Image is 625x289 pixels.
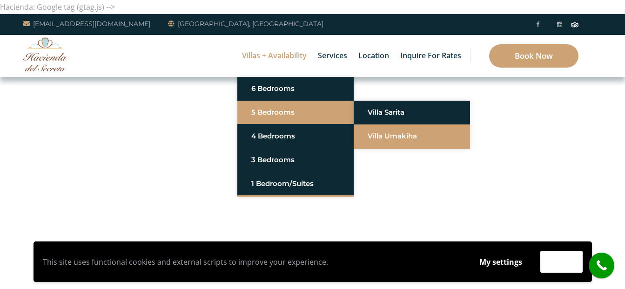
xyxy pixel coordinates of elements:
[251,104,340,121] a: 5 Bedrooms
[396,35,466,77] a: Inquire for Rates
[23,18,150,29] a: [EMAIL_ADDRESS][DOMAIN_NAME]
[354,35,394,77] a: Location
[368,128,456,144] a: Villa Umakiha
[237,35,311,77] a: Villas + Availability
[313,35,352,77] a: Services
[489,44,578,68] a: Book Now
[23,37,67,71] img: Awesome Logo
[368,104,456,121] a: Villa Sarita
[540,251,583,273] button: Accept
[470,251,531,273] button: My settings
[251,128,340,144] a: 4 Bedrooms
[589,253,614,278] a: call
[43,255,461,269] p: This site uses functional cookies and external scripts to improve your experience.
[251,175,340,192] a: 1 Bedroom/Suites
[251,151,340,168] a: 3 Bedrooms
[591,255,612,276] i: call
[168,18,323,29] a: [GEOGRAPHIC_DATA], [GEOGRAPHIC_DATA]
[251,80,340,97] a: 6 Bedrooms
[571,22,578,27] img: Tripadvisor_logomark.svg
